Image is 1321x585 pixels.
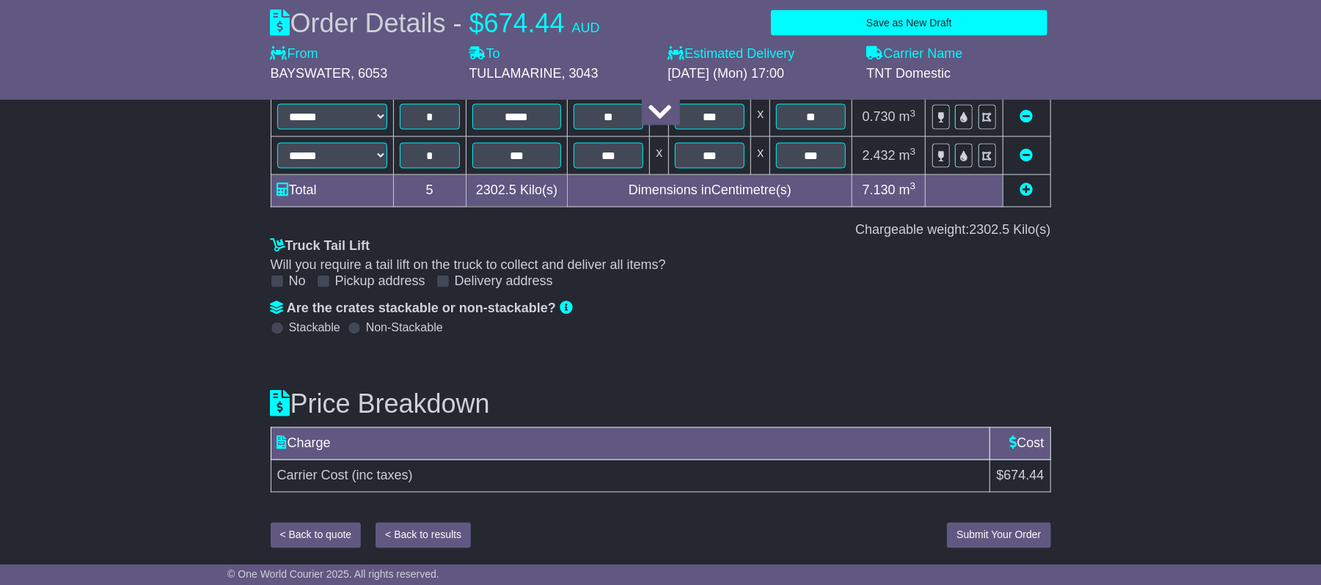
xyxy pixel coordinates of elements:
[476,183,516,198] span: 2302.5
[947,523,1050,548] button: Submit Your Order
[227,568,439,580] span: © One World Courier 2025. All rights reserved.
[469,46,500,62] label: To
[568,175,852,207] td: Dimensions in Centimetre(s)
[650,136,669,175] td: x
[271,239,370,255] label: Truck Tail Lift
[863,148,896,163] span: 2.432
[956,529,1041,541] span: Submit Your Order
[969,223,1009,238] span: 2302.5
[271,258,1051,274] div: Will you require a tail lift on the truck to collect and deliver all items?
[335,274,425,290] label: Pickup address
[376,523,471,548] button: < Back to results
[668,66,852,82] div: [DATE] (Mon) 17:00
[289,274,306,290] label: No
[1020,148,1033,163] a: Remove this item
[469,8,484,38] span: $
[289,321,340,335] label: Stackable
[867,66,1051,82] div: TNT Domestic
[867,46,963,62] label: Carrier Name
[351,66,387,81] span: , 6053
[271,223,1051,239] div: Chargeable weight: Kilo(s)
[271,7,600,39] div: Order Details -
[469,66,562,81] span: TULLAMARINE
[277,468,348,483] span: Carrier Cost
[771,10,1047,36] button: Save as New Draft
[863,183,896,198] span: 7.130
[271,428,990,460] td: Charge
[271,66,351,81] span: BAYSWATER
[910,146,916,157] sup: 3
[899,183,916,198] span: m
[271,175,393,207] td: Total
[466,175,568,207] td: Kilo(s)
[1020,183,1033,198] a: Add new item
[271,46,318,62] label: From
[287,301,556,316] span: Are the crates stackable or non-stackable?
[668,46,852,62] label: Estimated Delivery
[352,468,413,483] span: (inc taxes)
[271,523,362,548] button: < Back to quote
[751,136,770,175] td: x
[271,390,1051,419] h3: Price Breakdown
[996,468,1044,483] span: $674.44
[393,175,466,207] td: 5
[366,321,443,335] label: Non-Stackable
[484,8,565,38] span: 674.44
[562,66,599,81] span: , 3043
[899,148,916,163] span: m
[455,274,553,290] label: Delivery address
[572,21,600,35] span: AUD
[990,428,1050,460] td: Cost
[910,181,916,192] sup: 3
